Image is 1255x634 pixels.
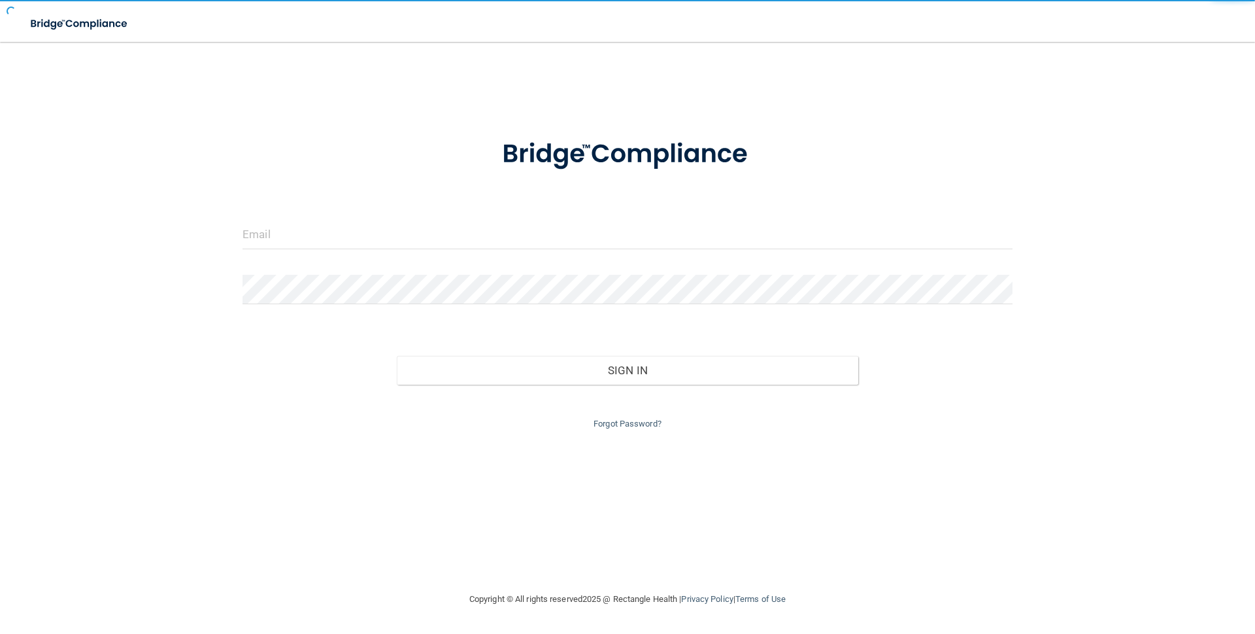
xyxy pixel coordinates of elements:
a: Privacy Policy [681,594,733,604]
div: Copyright © All rights reserved 2025 @ Rectangle Health | | [389,578,866,620]
button: Sign In [397,356,859,385]
a: Terms of Use [735,594,786,604]
img: bridge_compliance_login_screen.278c3ca4.svg [20,10,140,37]
a: Forgot Password? [594,419,661,429]
img: bridge_compliance_login_screen.278c3ca4.svg [475,120,780,188]
input: Email [243,220,1012,249]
